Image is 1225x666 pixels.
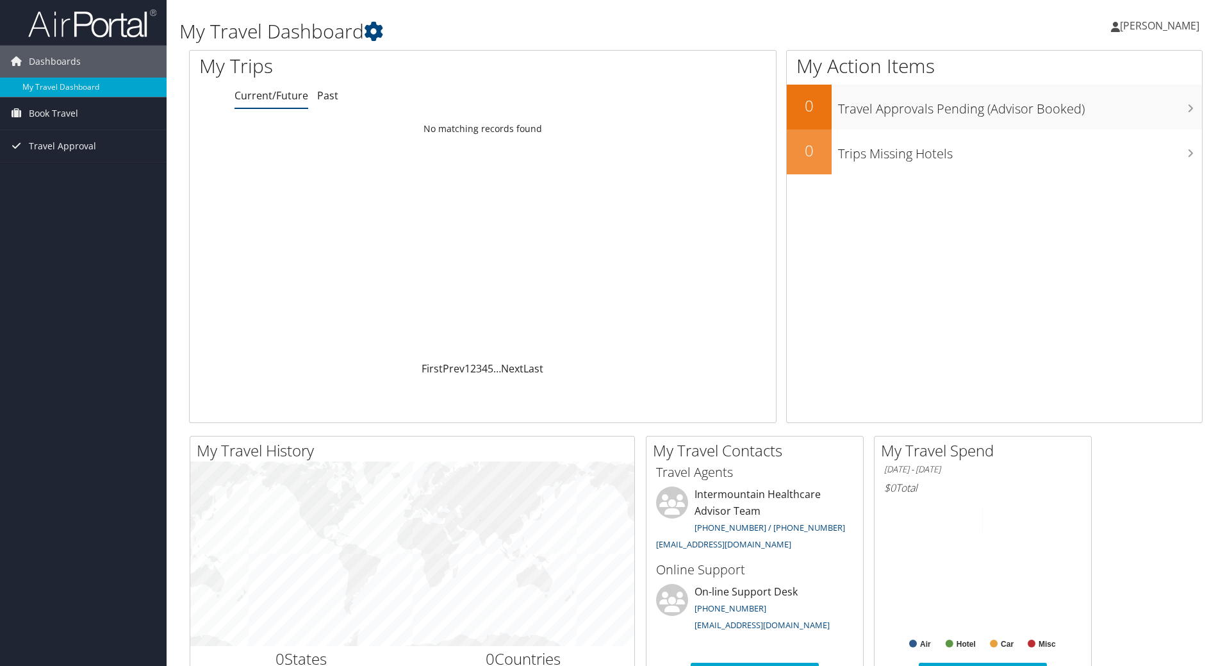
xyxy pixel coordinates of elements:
a: 4 [482,362,488,376]
h2: My Travel Contacts [653,440,863,462]
h1: My Trips [199,53,522,79]
h2: 0 [787,95,832,117]
a: Current/Future [234,88,308,103]
a: 2 [470,362,476,376]
a: 0Trips Missing Hotels [787,129,1202,174]
h2: My Travel Spend [881,440,1091,462]
a: 0Travel Approvals Pending (Advisor Booked) [787,85,1202,129]
text: Car [1001,640,1014,649]
a: [EMAIL_ADDRESS][DOMAIN_NAME] [695,619,830,631]
a: Last [523,362,543,376]
h3: Trips Missing Hotels [838,138,1202,163]
a: [EMAIL_ADDRESS][DOMAIN_NAME] [656,538,791,550]
h6: [DATE] - [DATE] [884,463,1081,476]
a: Prev [443,362,465,376]
h2: My Travel History [197,440,634,462]
a: Next [501,362,523,376]
a: [PHONE_NUMBER] / [PHONE_NUMBER] [695,522,845,533]
text: Hotel [957,640,976,649]
a: [PHONE_NUMBER] [695,603,766,614]
li: Intermountain Healthcare Advisor Team [650,487,860,555]
text: Air [920,640,931,649]
span: … [493,362,501,376]
li: On-line Support Desk [650,584,860,637]
a: [PERSON_NAME] [1111,6,1212,45]
a: 3 [476,362,482,376]
h6: Total [884,481,1081,495]
span: $0 [884,481,896,495]
h1: My Action Items [787,53,1202,79]
h2: 0 [787,140,832,162]
a: Past [317,88,338,103]
td: No matching records found [190,117,776,140]
h1: My Travel Dashboard [179,18,868,45]
a: 1 [465,362,470,376]
span: Travel Approval [29,130,96,162]
span: Book Travel [29,97,78,129]
text: Misc [1039,640,1056,649]
span: Dashboards [29,46,81,78]
h3: Travel Approvals Pending (Advisor Booked) [838,94,1202,118]
a: 5 [488,362,493,376]
img: airportal-logo.png [28,8,156,38]
span: [PERSON_NAME] [1120,19,1199,33]
a: First [422,362,443,376]
h3: Travel Agents [656,463,853,481]
h3: Online Support [656,561,853,579]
